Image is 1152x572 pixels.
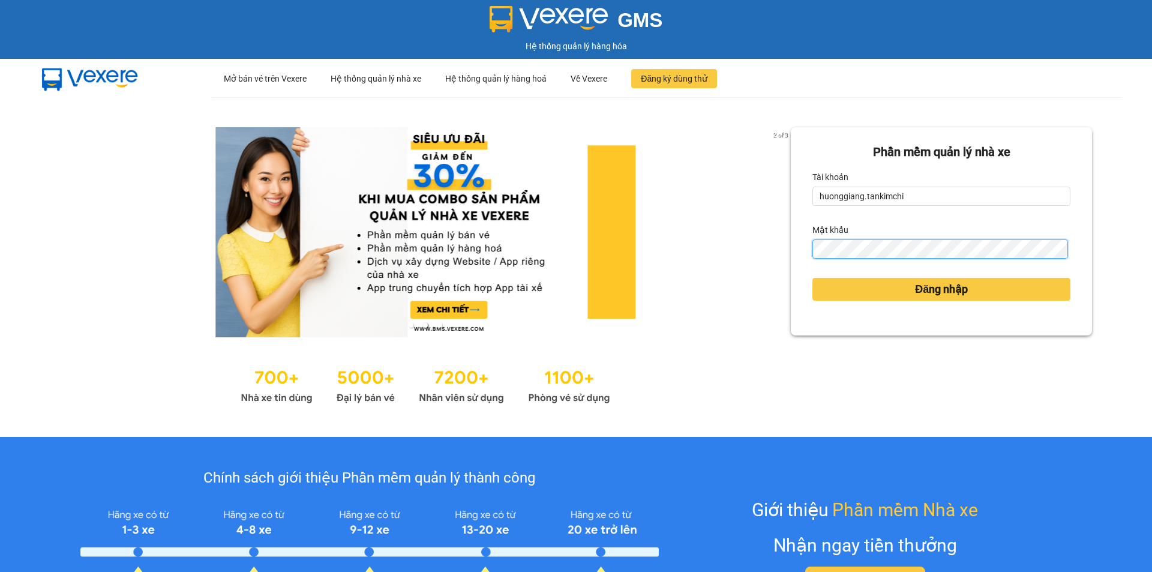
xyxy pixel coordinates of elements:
[445,59,547,98] div: Hệ thống quản lý hàng hoá
[409,323,413,328] li: slide item 1
[812,239,1067,259] input: Mật khẩu
[812,187,1070,206] input: Tài khoản
[641,72,707,85] span: Đăng ký dùng thử
[812,143,1070,161] div: Phần mềm quản lý nhà xe
[812,167,848,187] label: Tài khoản
[773,531,957,559] div: Nhận ngay tiền thưởng
[915,281,968,298] span: Đăng nhập
[423,323,428,328] li: slide item 2
[80,467,658,490] div: Chính sách giới thiệu Phần mềm quản lý thành công
[3,40,1149,53] div: Hệ thống quản lý hàng hóa
[752,496,978,524] div: Giới thiệu
[490,18,663,28] a: GMS
[241,361,610,407] img: Statistics.png
[770,127,791,143] p: 2 of 3
[60,127,77,337] button: previous slide / item
[437,323,442,328] li: slide item 3
[617,9,662,31] span: GMS
[774,127,791,337] button: next slide / item
[30,59,150,98] img: mbUUG5Q.png
[331,59,421,98] div: Hệ thống quản lý nhà xe
[812,278,1070,301] button: Đăng nhập
[631,69,717,88] button: Đăng ký dùng thử
[812,220,848,239] label: Mật khẩu
[571,59,607,98] div: Về Vexere
[224,59,307,98] div: Mở bán vé trên Vexere
[832,496,978,524] span: Phần mềm Nhà xe
[490,6,608,32] img: logo 2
